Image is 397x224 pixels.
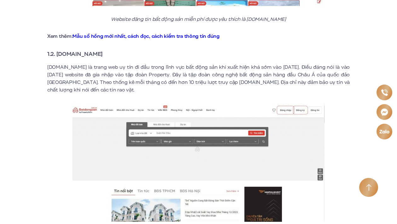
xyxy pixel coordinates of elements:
[72,33,219,40] a: Mẫu sổ hồng mới nhất, cách đọc, cách kiểm tra thông tin đúng
[381,108,388,116] img: Messenger icon
[379,130,389,133] img: Zalo icon
[47,33,220,40] strong: Xem thêm:
[72,103,325,222] img: Batdongsan.com.vn là trang web bất đông sản uy tín
[47,50,103,58] strong: 1.2. [DOMAIN_NAME]
[366,184,371,191] img: Arrow icon
[111,16,286,23] em: Website đăng tin bất động sản miễn phí được yêu thích là [DOMAIN_NAME]
[47,63,350,94] p: [DOMAIN_NAME] là trang web uy tín đi đầu trong lĩnh vực bất động sản khi xuất hiện khá sớm vào [D...
[381,89,388,96] img: Phone icon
